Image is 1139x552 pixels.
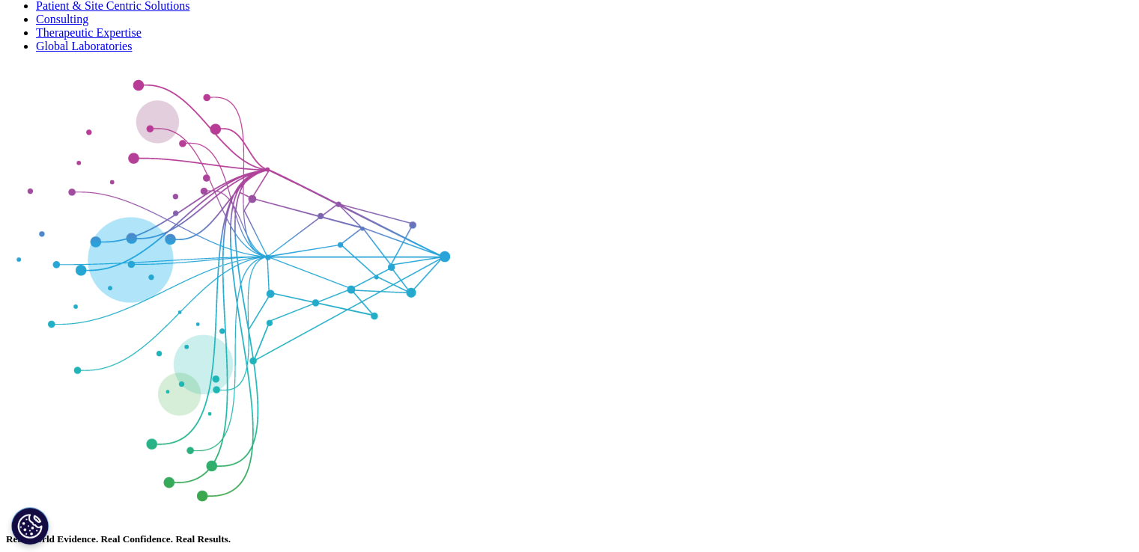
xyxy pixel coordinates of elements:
button: Ustawienia plików cookie [11,507,49,545]
h5: Real World Evidence. Real Confidence. Real Results. [6,533,1133,545]
a: Consulting [36,13,88,25]
img: rwesolutionartwhite_outlines.png [6,65,455,514]
a: Global Laboratories [36,40,132,52]
a: Therapeutic Expertise [36,26,142,39]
